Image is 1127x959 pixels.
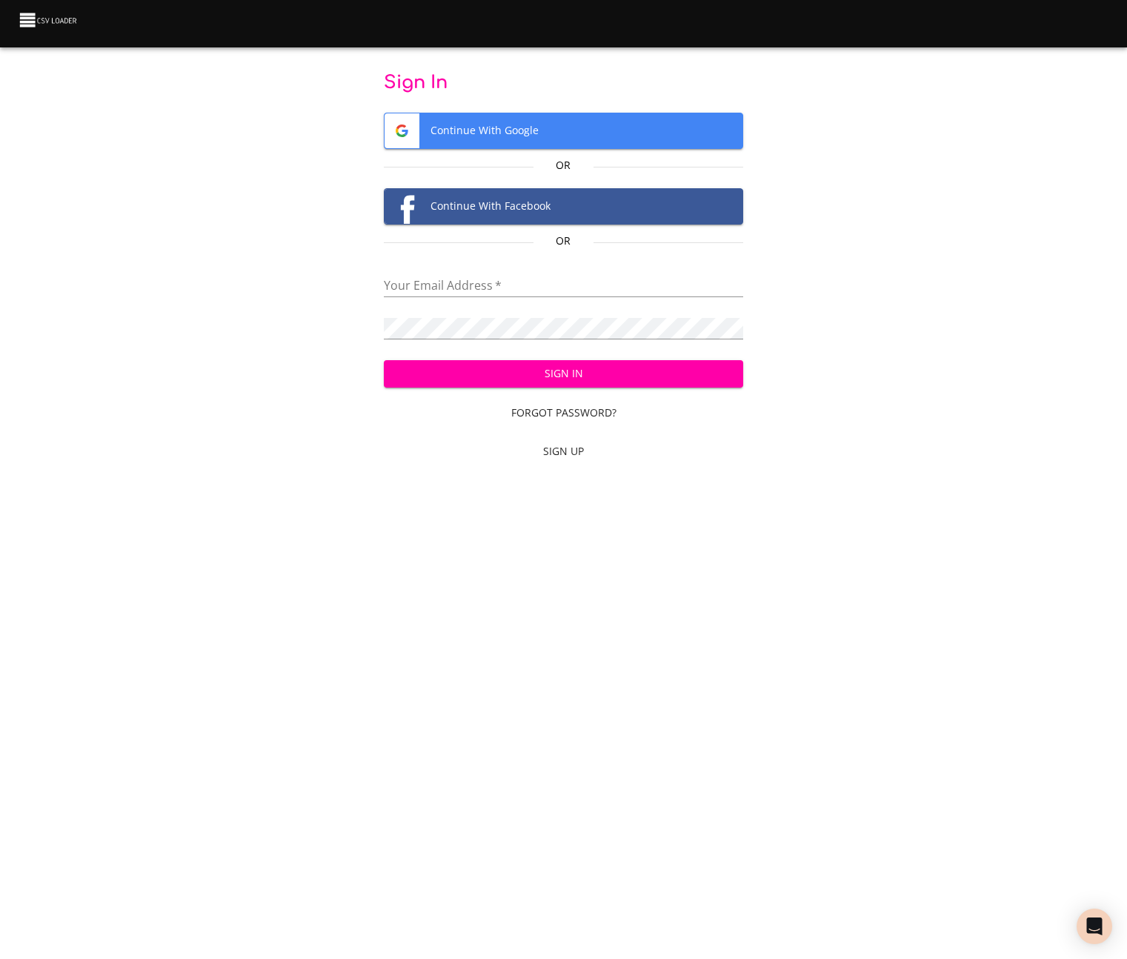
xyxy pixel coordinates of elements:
[384,188,744,225] button: Facebook logoContinue With Facebook
[384,360,744,388] button: Sign In
[396,365,732,383] span: Sign In
[384,113,744,149] button: Google logoContinue With Google
[385,113,743,148] span: Continue With Google
[18,10,80,30] img: CSV Loader
[385,113,419,148] img: Google logo
[390,404,738,422] span: Forgot Password?
[390,442,738,461] span: Sign Up
[533,158,594,173] p: Or
[385,189,419,224] img: Facebook logo
[385,189,743,224] span: Continue With Facebook
[384,71,744,95] p: Sign In
[533,233,594,248] p: Or
[1077,909,1112,944] div: Open Intercom Messenger
[384,438,744,465] a: Sign Up
[384,399,744,427] a: Forgot Password?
